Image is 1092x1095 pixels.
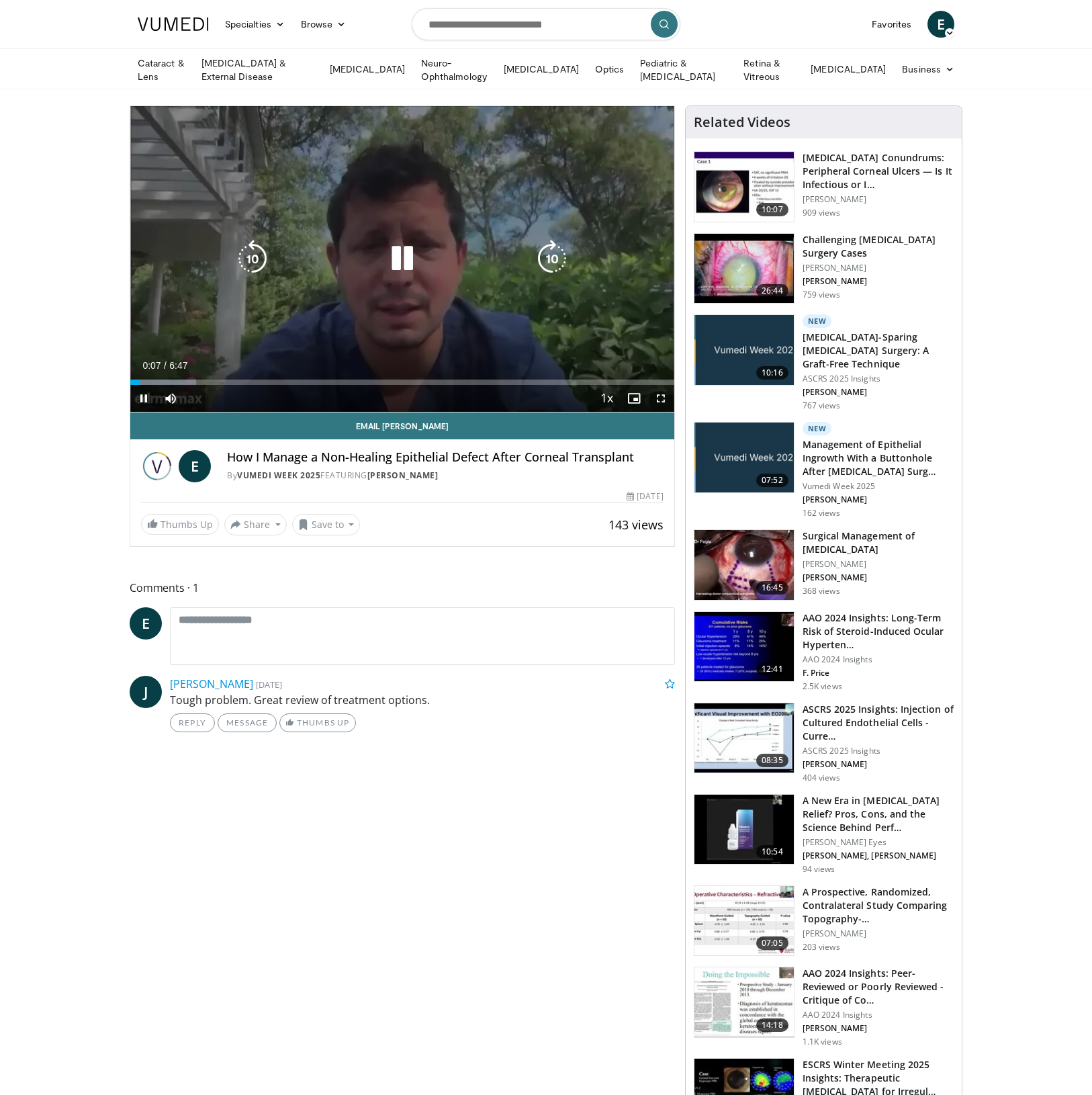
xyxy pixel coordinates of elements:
a: [MEDICAL_DATA] [803,56,894,83]
img: Vumedi Week 2025 [141,450,173,482]
a: 14:18 AAO 2024 Insights: Peer-Reviewed or Poorly Reviewed - Critique of Co… AAO 2024 Insights [PE... [694,967,954,1047]
div: Progress Bar [130,380,674,385]
a: 07:52 New Management of Epithelial Ingrowth With a Buttonhole After [MEDICAL_DATA] Surg… Vumedi W... [694,422,954,519]
p: ASCRS 2025 Insights [803,746,954,756]
a: Browse [293,11,355,38]
span: 10:54 [756,845,788,859]
span: 6:47 [169,360,187,371]
p: [PERSON_NAME] [803,759,954,770]
h3: [MEDICAL_DATA] Conundrums: Peripheral Corneal Ulcers — Is It Infectious or I… [803,151,954,191]
a: [MEDICAL_DATA] [496,56,587,83]
p: Tough problem. Great review of treatment options. [170,692,675,708]
span: 10:07 [756,203,788,216]
span: / [164,360,167,371]
img: 76b97dfa-3baf-4dcd-a24d-0a07666b146b.150x105_q85_crop-smart_upscale.jpg [694,967,794,1037]
p: 1.1K views [803,1037,842,1047]
img: d1bebadf-5ef8-4c82-bd02-47cdd9740fa5.150x105_q85_crop-smart_upscale.jpg [694,612,794,682]
img: 7b07ef4f-7000-4ba4-89ad-39d958bbfcae.150x105_q85_crop-smart_upscale.jpg [694,530,794,600]
div: By FEATURING [227,470,664,482]
a: Optics [587,56,632,83]
img: af7cb505-fca8-4258-9910-2a274f8a3ee4.jpg.150x105_q85_crop-smart_upscale.jpg [694,423,794,492]
p: [PERSON_NAME] [803,194,954,205]
video-js: Video Player [130,106,674,412]
p: 767 views [803,400,840,411]
span: 26:44 [756,284,788,298]
p: 368 views [803,586,840,597]
p: New [803,422,832,435]
img: 05a6f048-9eed-46a7-93e1-844e43fc910c.150x105_q85_crop-smart_upscale.jpg [694,234,794,304]
a: E [927,11,954,38]
h4: Related Videos [694,114,790,130]
a: Cataract & Lens [130,56,193,83]
span: 07:05 [756,936,788,950]
img: e2db3364-8554-489a-9e60-297bee4c90d2.jpg.150x105_q85_crop-smart_upscale.jpg [694,315,794,385]
a: 10:16 New [MEDICAL_DATA]-Sparing [MEDICAL_DATA] Surgery: A Graft-Free Technique ASCRS 2025 Insigh... [694,314,954,411]
p: [PERSON_NAME] [803,263,954,273]
a: 10:07 [MEDICAL_DATA] Conundrums: Peripheral Corneal Ulcers — Is It Infectious or I… [PERSON_NAME]... [694,151,954,222]
span: 14:18 [756,1018,788,1032]
p: [PERSON_NAME], [PERSON_NAME] [803,850,954,861]
a: Retina & Vitreous [735,56,803,83]
a: 10:54 A New Era in [MEDICAL_DATA] Relief? Pros, Cons, and the Science Behind Perf… [PERSON_NAME] ... [694,794,954,875]
span: 16:45 [756,581,788,595]
h3: AAO 2024 Insights: Long-Term Risk of Steroid-Induced Ocular Hyperten… [803,611,954,652]
h3: A New Era in [MEDICAL_DATA] Relief? Pros, Cons, and the Science Behind Perf… [803,794,954,834]
span: 10:16 [756,366,788,380]
h4: How I Manage a Non-Healing Epithelial Defect After Corneal Transplant [227,450,664,465]
button: Fullscreen [647,385,674,412]
a: 16:45 Surgical Management of [MEDICAL_DATA] [PERSON_NAME] [PERSON_NAME] 368 views [694,529,954,601]
a: Message [218,713,277,732]
a: Vumedi Week 2025 [237,470,320,481]
p: Vumedi Week 2025 [803,481,954,492]
span: 08:35 [756,754,788,767]
h3: AAO 2024 Insights: Peer-Reviewed or Poorly Reviewed - Critique of Co… [803,967,954,1007]
h3: Surgical Management of [MEDICAL_DATA] [803,529,954,556]
p: F. Price [803,668,954,678]
p: AAO 2024 Insights [803,654,954,665]
p: [PERSON_NAME] [803,928,954,939]
p: 162 views [803,508,840,519]
span: 0:07 [142,360,161,371]
a: Pediatric & [MEDICAL_DATA] [632,56,735,83]
span: Comments 1 [130,579,675,597]
p: ASCRS 2025 Insights [803,374,954,384]
a: [PERSON_NAME] [170,676,253,691]
a: Reply [170,713,215,732]
p: 759 views [803,290,840,300]
div: [DATE] [627,490,663,502]
h3: A Prospective, Randomized, Contralateral Study Comparing Topography-… [803,885,954,926]
img: 5ede7c1e-2637-46cb-a546-16fd546e0e1e.150x105_q85_crop-smart_upscale.jpg [694,152,794,222]
a: [MEDICAL_DATA] [322,56,413,83]
p: New [803,314,832,328]
a: [PERSON_NAME] [367,470,439,481]
button: Playback Rate [594,385,621,412]
img: 7ad6df95-921c-4480-b7a7-3fb615fa6966.150x105_q85_crop-smart_upscale.jpg [694,886,794,956]
a: 12:41 AAO 2024 Insights: Long-Term Risk of Steroid-Induced Ocular Hyperten… AAO 2024 Insights F. ... [694,611,954,692]
p: [PERSON_NAME] Eyes [803,837,954,848]
h3: Challenging [MEDICAL_DATA] Surgery Cases [803,233,954,260]
img: e4b9816d-9682-48e7-8da1-5e599230dce9.150x105_q85_crop-smart_upscale.jpg [694,795,794,865]
small: [DATE] [256,678,282,691]
p: AAO 2024 Insights [803,1010,954,1020]
button: Enable picture-in-picture mode [621,385,647,412]
p: [PERSON_NAME] [803,276,954,287]
p: [PERSON_NAME] [803,559,954,570]
p: 94 views [803,864,835,875]
a: Business [894,56,962,83]
a: 07:05 A Prospective, Randomized, Contralateral Study Comparing Topography-… [PERSON_NAME] 203 views [694,885,954,957]
p: [PERSON_NAME] [803,572,954,583]
img: VuMedi Logo [138,17,209,31]
a: J [130,676,162,708]
button: Pause [130,385,157,412]
a: Neuro-Ophthalmology [413,56,496,83]
a: Favorites [864,11,919,38]
a: E [130,607,162,640]
a: Thumbs Up [279,713,355,732]
a: Specialties [217,11,293,38]
p: [PERSON_NAME] [803,387,954,398]
p: [PERSON_NAME] [803,1023,954,1034]
p: 203 views [803,942,840,953]
h3: [MEDICAL_DATA]-Sparing [MEDICAL_DATA] Surgery: A Graft-Free Technique [803,331,954,371]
